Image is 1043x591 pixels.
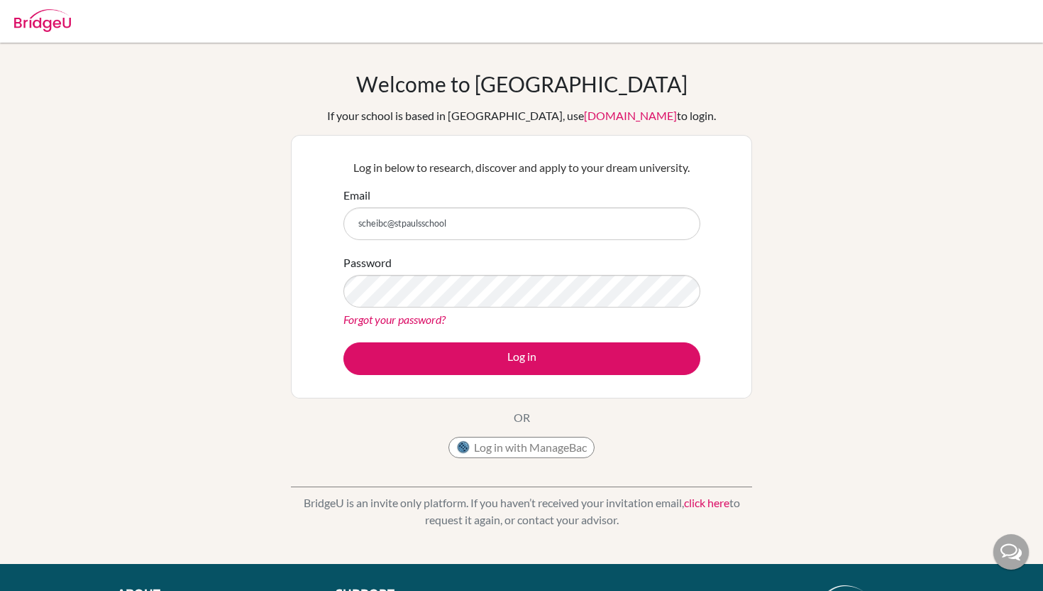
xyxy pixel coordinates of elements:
a: [DOMAIN_NAME] [584,109,677,122]
div: If your school is based in [GEOGRAPHIC_DATA], use to login. [327,107,716,124]
a: click here [684,496,729,509]
label: Email [343,187,370,204]
p: OR [514,409,530,426]
img: Bridge-U [14,9,71,32]
button: Log in [343,342,700,375]
h1: Welcome to [GEOGRAPHIC_DATA] [356,71,688,97]
button: Log in with ManageBac [448,437,595,458]
p: BridgeU is an invite only platform. If you haven’t received your invitation email, to request it ... [291,494,752,528]
a: Forgot your password? [343,313,446,326]
label: Password [343,254,392,271]
p: Log in below to research, discover and apply to your dream university. [343,159,700,176]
